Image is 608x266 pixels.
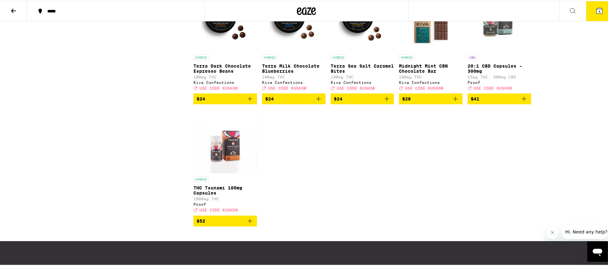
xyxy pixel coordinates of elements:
[193,92,257,103] button: Add to bag
[193,184,257,195] p: THC Tsunami 100mg Capsules
[399,92,462,103] button: Add to bag
[262,63,326,73] p: Terra Milk Chocolate Blueberries
[193,201,257,205] div: Proof
[197,218,205,223] span: $52
[331,79,394,84] div: Kiva Confections
[193,108,257,172] img: Proof - THC Tsunami 100mg Capsules
[331,92,394,103] button: Add to bag
[468,92,531,103] button: Add to bag
[399,79,462,84] div: Kiva Confections
[199,207,238,211] span: USE CODE KUSH30
[474,85,512,89] span: USE CODE KUSH30
[193,196,257,200] p: 1000mg THC
[193,63,257,73] p: Terra Dark Chocolate Espresso Beans
[262,54,277,59] p: HYBRID
[199,85,238,89] span: USE CODE KUSH30
[193,54,209,59] p: HYBRID
[468,79,531,84] div: Proof
[471,95,479,100] span: $41
[468,54,477,59] p: CBD
[331,63,394,73] p: Terra Sea Salt Caramel Bites
[193,108,257,214] a: Open page for THC Tsunami 100mg Capsules from Proof
[193,215,257,225] button: Add to bag
[399,54,414,59] p: HYBRID
[331,54,346,59] p: HYBRID
[262,79,326,84] div: Kiva Confections
[193,175,209,181] p: HYBRID
[197,95,205,100] span: $24
[468,63,531,73] p: 20:1 CBD Capsules - 300mg
[268,85,306,89] span: USE CODE KUSH30
[334,95,342,100] span: $24
[399,63,462,73] p: Midnight Mint CBN Chocolate Bar
[587,240,608,261] iframe: Button to launch messaging window
[265,95,274,100] span: $24
[193,79,257,84] div: Kiva Confections
[598,9,600,12] span: 4
[193,74,257,78] p: 100mg THC
[399,74,462,78] p: 100mg THC
[331,74,394,78] p: 100mg THC
[546,225,559,238] iframe: Close message
[561,224,608,238] iframe: Message from company
[337,85,375,89] span: USE CODE KUSH30
[262,74,326,78] p: 100mg THC
[402,95,411,100] span: $28
[468,74,531,78] p: 15mg THC: 300mg CBD
[405,85,443,89] span: USE CODE KUSH30
[262,92,326,103] button: Add to bag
